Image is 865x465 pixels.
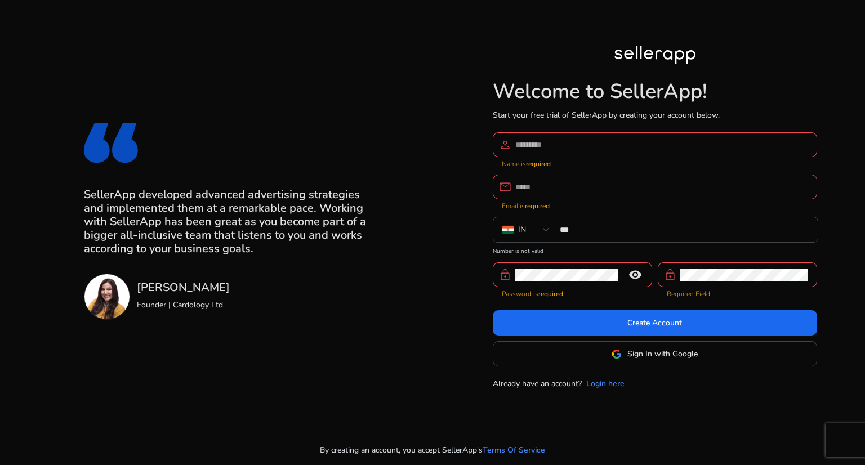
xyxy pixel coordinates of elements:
[502,199,808,211] mat-error: Email is
[627,317,682,329] span: Create Account
[622,268,649,281] mat-icon: remove_red_eye
[538,289,563,298] strong: required
[667,287,808,299] mat-error: Required Field
[493,109,817,121] p: Start your free trial of SellerApp by creating your account below.
[526,159,551,168] strong: required
[663,268,677,281] span: lock
[586,378,625,390] a: Login here
[493,244,817,256] mat-error: Number is not valid
[498,138,512,151] span: person
[137,281,230,294] h3: [PERSON_NAME]
[493,341,817,366] button: Sign In with Google
[612,349,622,359] img: google-logo.svg
[493,378,582,390] p: Already have an account?
[525,202,550,211] strong: required
[493,79,817,104] h1: Welcome to SellerApp!
[84,188,372,256] h3: SellerApp developed advanced advertising strategies and implemented them at a remarkable pace. Wo...
[493,310,817,336] button: Create Account
[498,268,512,281] span: lock
[627,348,698,360] span: Sign In with Google
[502,287,643,299] mat-error: Password is
[498,180,512,194] span: email
[137,299,230,311] p: Founder | Cardology Ltd
[518,223,526,236] div: IN
[502,157,808,169] mat-error: Name is
[483,444,545,456] a: Terms Of Service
